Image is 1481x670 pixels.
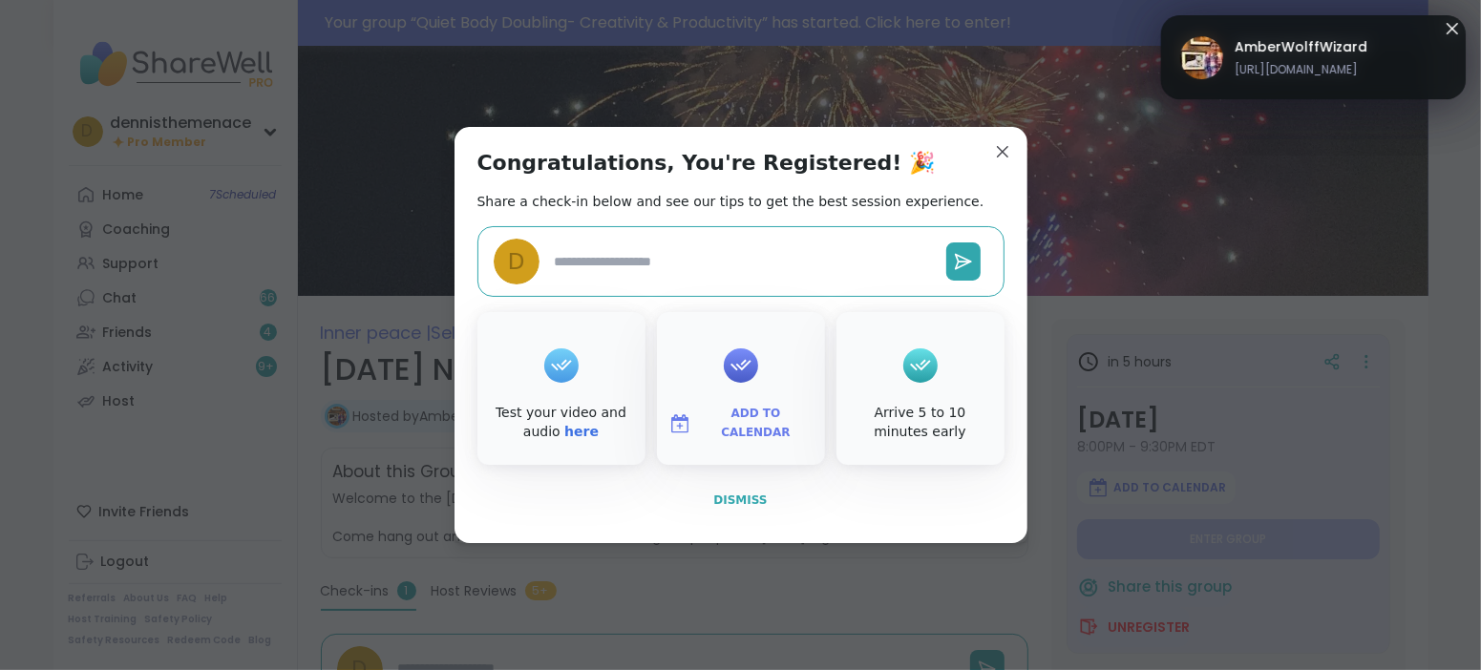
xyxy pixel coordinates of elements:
div: Arrive 5 to 10 minutes early [840,404,1001,441]
span: AmberWolffWizard [1235,37,1367,57]
span: [URL][DOMAIN_NAME] [1235,61,1367,78]
span: Add to Calendar [699,405,814,442]
span: d [508,245,525,279]
span: Dismiss [713,493,767,507]
h1: Congratulations, You're Registered! 🎉 [477,150,936,177]
button: Dismiss [477,480,1005,520]
img: AmberWolffWizard [1180,36,1223,79]
a: here [564,424,599,439]
a: AmberWolffWizardAmberWolffWizard[URL][DOMAIN_NAME] [1180,27,1447,88]
button: Add to Calendar [661,404,821,444]
img: ShareWell Logomark [668,412,691,435]
div: Test your video and audio [481,404,642,441]
h2: Share a check-in below and see our tips to get the best session experience. [477,192,984,211]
